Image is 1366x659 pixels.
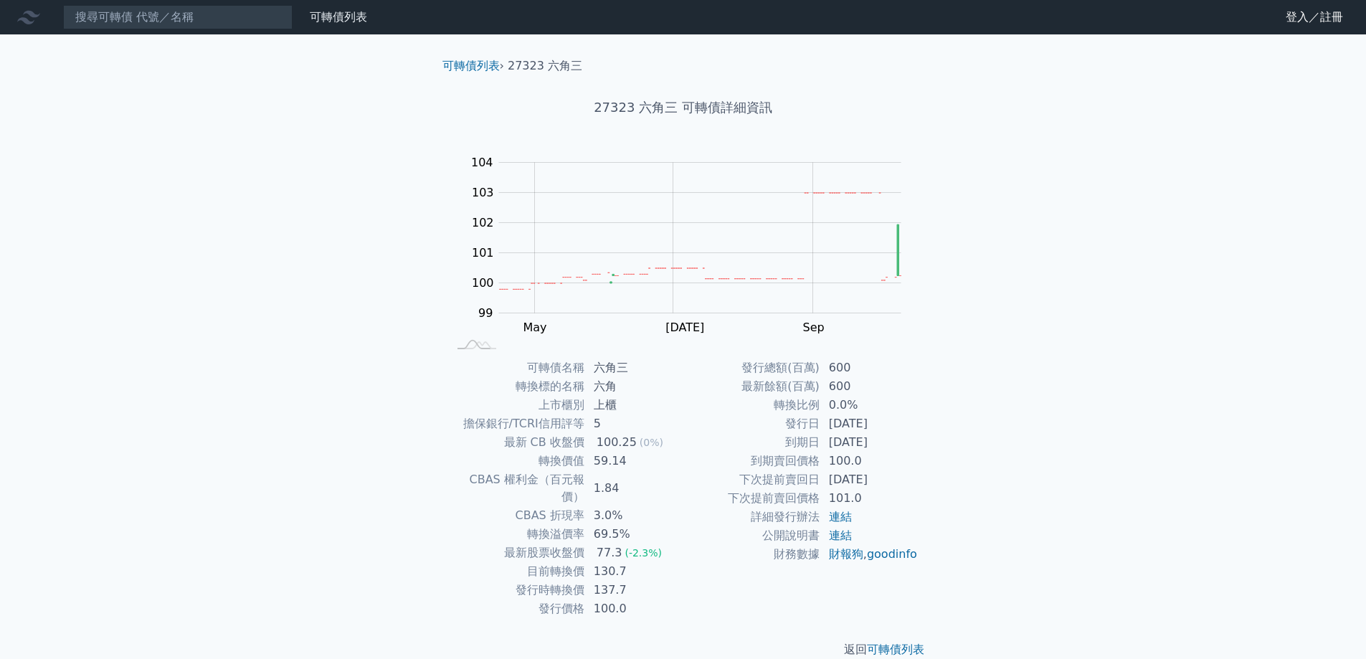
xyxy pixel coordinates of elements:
[625,547,662,559] span: (-2.3%)
[585,359,683,377] td: 六角三
[442,59,500,72] a: 可轉債列表
[867,643,924,656] a: 可轉債列表
[683,489,820,508] td: 下次提前賣回價格
[683,508,820,526] td: 詳細發行辦法
[1274,6,1355,29] a: 登入／註冊
[499,193,901,289] g: Series
[448,377,585,396] td: 轉換標的名稱
[640,437,663,448] span: (0%)
[585,452,683,470] td: 59.14
[448,359,585,377] td: 可轉債名稱
[448,470,585,506] td: CBAS 權利金（百元報價）
[683,377,820,396] td: 最新餘額(百萬)
[448,562,585,581] td: 目前轉換價
[665,321,704,334] tspan: [DATE]
[448,525,585,544] td: 轉換溢價率
[585,599,683,618] td: 100.0
[472,186,494,199] tspan: 103
[820,377,919,396] td: 600
[829,547,863,561] a: 財報狗
[464,156,923,334] g: Chart
[448,581,585,599] td: 發行時轉換價
[683,396,820,414] td: 轉換比例
[683,545,820,564] td: 財務數據
[431,641,936,658] p: 返回
[448,452,585,470] td: 轉換價值
[820,433,919,452] td: [DATE]
[683,470,820,489] td: 下次提前賣回日
[448,433,585,452] td: 最新 CB 收盤價
[585,414,683,433] td: 5
[442,57,504,75] li: ›
[431,98,936,118] h1: 27323 六角三 可轉債詳細資訊
[585,525,683,544] td: 69.5%
[820,470,919,489] td: [DATE]
[63,5,293,29] input: 搜尋可轉債 代號／名稱
[683,433,820,452] td: 到期日
[523,321,546,334] tspan: May
[585,581,683,599] td: 137.7
[829,528,852,542] a: 連結
[594,434,640,451] div: 100.25
[820,359,919,377] td: 600
[448,396,585,414] td: 上市櫃別
[683,359,820,377] td: 發行總額(百萬)
[829,510,852,523] a: 連結
[448,544,585,562] td: 最新股票收盤價
[448,414,585,433] td: 擔保銀行/TCRI信用評等
[448,599,585,618] td: 發行價格
[820,396,919,414] td: 0.0%
[820,545,919,564] td: ,
[508,57,582,75] li: 27323 六角三
[803,321,825,334] tspan: Sep
[820,452,919,470] td: 100.0
[472,276,494,290] tspan: 100
[867,547,917,561] a: goodinfo
[594,544,625,561] div: 77.3
[585,506,683,525] td: 3.0%
[448,506,585,525] td: CBAS 折現率
[585,470,683,506] td: 1.84
[683,414,820,433] td: 發行日
[472,216,494,229] tspan: 102
[472,246,494,260] tspan: 101
[683,526,820,545] td: 公開說明書
[310,10,367,24] a: 可轉債列表
[478,306,493,320] tspan: 99
[471,156,493,169] tspan: 104
[585,562,683,581] td: 130.7
[585,377,683,396] td: 六角
[820,414,919,433] td: [DATE]
[585,396,683,414] td: 上櫃
[683,452,820,470] td: 到期賣回價格
[820,489,919,508] td: 101.0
